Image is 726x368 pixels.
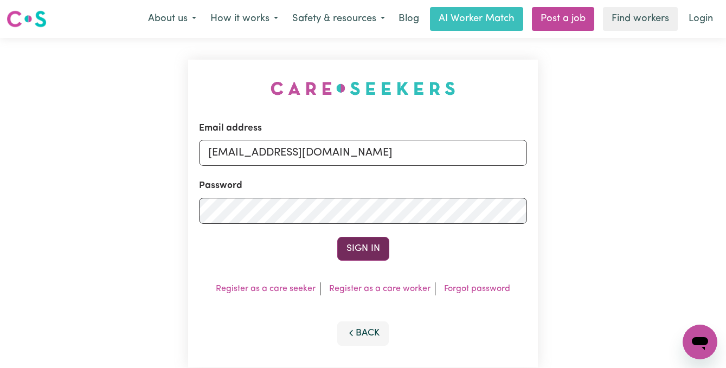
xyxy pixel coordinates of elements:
[444,285,510,293] a: Forgot password
[199,140,528,166] input: Email address
[7,9,47,29] img: Careseekers logo
[203,8,285,30] button: How it works
[683,325,717,359] iframe: Button to launch messaging window
[532,7,594,31] a: Post a job
[337,321,389,345] button: Back
[682,7,719,31] a: Login
[285,8,392,30] button: Safety & resources
[603,7,678,31] a: Find workers
[199,179,242,193] label: Password
[329,285,431,293] a: Register as a care worker
[199,121,262,135] label: Email address
[430,7,523,31] a: AI Worker Match
[392,7,426,31] a: Blog
[216,285,316,293] a: Register as a care seeker
[337,237,389,261] button: Sign In
[141,8,203,30] button: About us
[7,7,47,31] a: Careseekers logo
